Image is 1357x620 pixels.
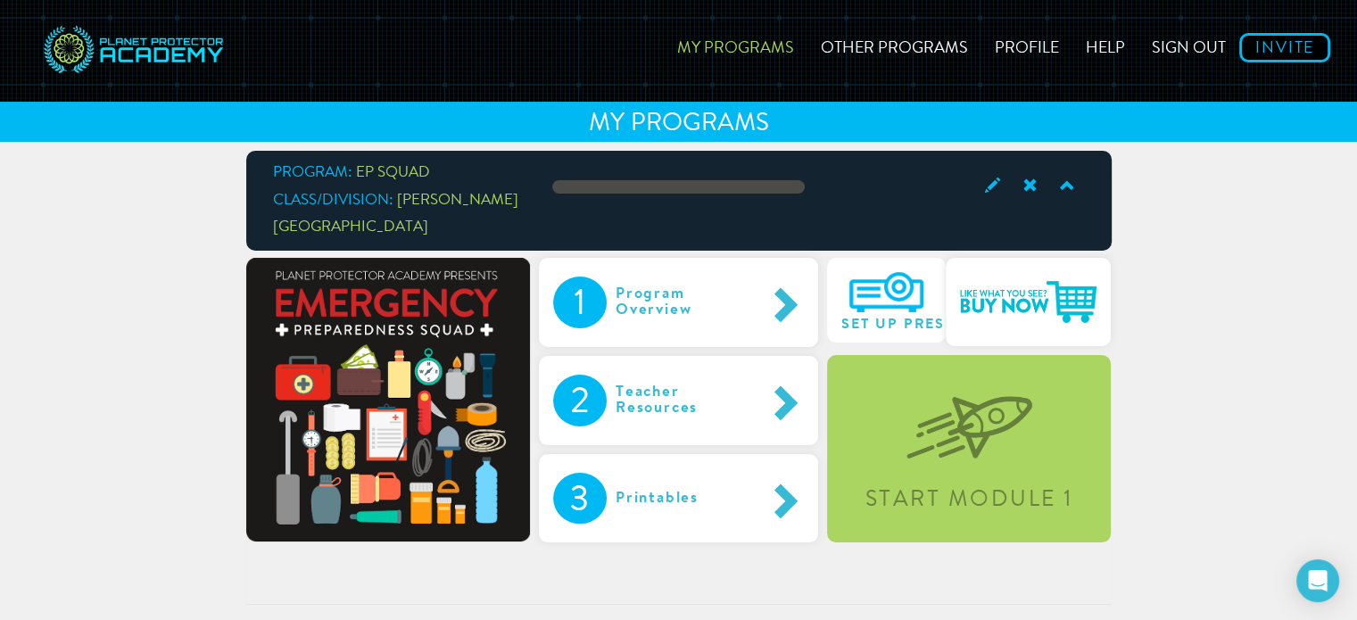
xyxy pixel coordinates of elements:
[1138,13,1239,77] a: Sign out
[1296,559,1339,602] div: Open Intercom Messenger
[830,489,1108,511] div: Start Module 1
[849,272,923,312] img: A6IEyHKz3Om3AAAAAElFTkSuQmCC
[273,165,352,180] span: Program:
[906,367,1032,459] img: startLevel-067b1d7070320fa55a55bc2f2caa8c2a.png
[553,277,607,328] div: 1
[607,473,745,525] div: Printables
[1047,174,1084,198] span: Collapse
[553,473,607,525] div: 3
[607,375,765,426] div: Teacher Resources
[960,281,1097,324] img: XWSYHAAgKBDTVQ+3qYySPAz5B8F5GbWG38FskPd7GOGE2P2TNOENEeBr4LAP1wmDIHHfaLwPOVeT0j4P8FGAAmXRYncibrHwA...
[807,13,981,77] a: Other Programs
[246,258,530,541] img: emergencyPreparednessSquadTrial-2064b85d3eb2aec8ecdcf1800236cfec.png
[972,174,1009,198] span: Edit Class
[553,375,607,426] div: 2
[607,277,765,328] div: Program Overview
[1009,174,1047,198] span: Archive Class
[1072,13,1138,77] a: Help
[356,165,430,180] span: EP SQUAD
[981,13,1072,77] a: Profile
[1239,33,1330,62] a: Invite
[40,13,228,88] img: svg+xml;base64,PD94bWwgdmVyc2lvbj0iMS4wIiBlbmNvZGluZz0idXRmLTgiPz4NCjwhLS0gR2VuZXJhdG9yOiBBZG9iZS...
[664,13,807,77] a: My Programs
[273,193,393,208] span: Class/Division:
[841,317,1029,333] span: Set Up Presentation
